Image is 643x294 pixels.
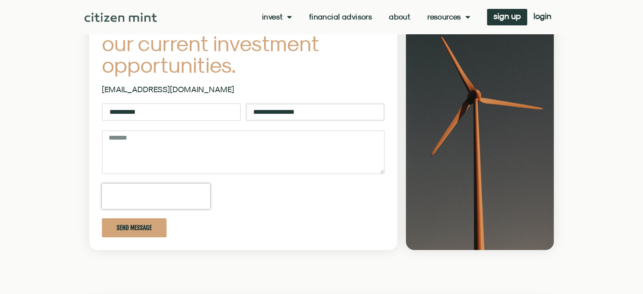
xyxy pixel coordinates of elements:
[117,225,152,231] span: Send Message
[534,13,551,19] span: login
[427,13,470,21] a: Resources
[102,218,167,237] button: Send Message
[102,103,385,247] form: New Form
[389,13,410,21] a: About
[309,13,372,21] a: Financial Advisors
[85,13,157,22] img: Citizen Mint
[262,13,292,21] a: Invest
[493,13,521,19] span: sign up
[102,184,210,209] iframe: reCAPTCHA
[527,9,558,25] a: login
[262,13,470,21] nav: Menu
[102,85,234,94] a: [EMAIL_ADDRESS][DOMAIN_NAME]
[487,9,527,25] a: sign up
